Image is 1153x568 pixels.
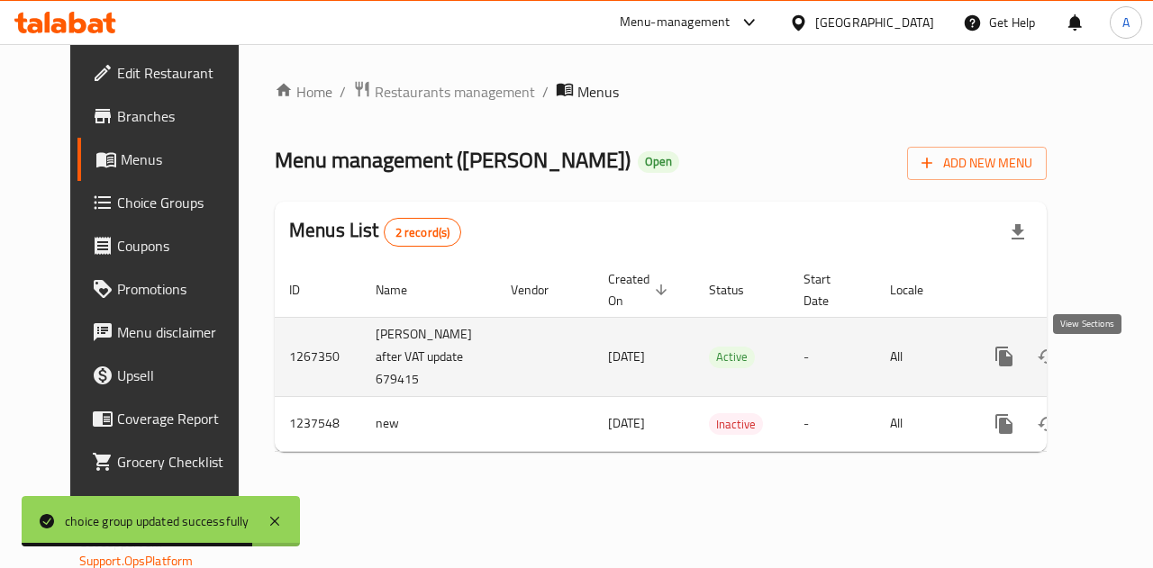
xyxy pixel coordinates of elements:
span: Vendor [511,279,572,301]
span: Restaurants management [375,81,535,103]
a: Home [275,81,332,103]
div: Inactive [709,413,763,435]
td: 1267350 [275,317,361,396]
td: new [361,396,496,451]
span: [DATE] [608,345,645,368]
span: Upsell [117,365,249,386]
span: Menus [577,81,619,103]
td: All [876,396,968,451]
span: Add New Menu [921,152,1032,175]
a: Promotions [77,267,263,311]
td: - [789,396,876,451]
div: Open [638,151,679,173]
a: Grocery Checklist [77,440,263,483]
span: Menu management ( [PERSON_NAME] ) [275,140,631,180]
span: A [1122,13,1130,32]
a: Branches [77,95,263,138]
div: Export file [996,211,1040,254]
button: Add New Menu [907,147,1047,180]
a: Menus [77,138,263,181]
span: Status [709,279,767,301]
td: 1237548 [275,396,361,451]
span: Active [709,347,755,367]
span: Start Date [803,268,854,311]
a: Restaurants management [353,80,535,104]
span: Edit Restaurant [117,62,249,84]
a: Coupons [77,224,263,267]
li: / [542,81,549,103]
div: Menu-management [620,12,731,33]
span: Coupons [117,235,249,257]
a: Coverage Report [77,397,263,440]
a: Menu disclaimer [77,311,263,354]
td: All [876,317,968,396]
span: Coverage Report [117,408,249,429]
span: Open [638,154,679,169]
span: ID [289,279,323,301]
h2: Menus List [289,217,461,247]
span: Inactive [709,414,763,435]
span: Branches [117,105,249,127]
span: Menu disclaimer [117,321,249,343]
a: Edit Restaurant [77,51,263,95]
div: Total records count [384,218,462,247]
span: Created On [608,268,673,311]
button: Change Status [1026,402,1069,446]
nav: breadcrumb [275,80,1047,104]
div: [GEOGRAPHIC_DATA] [815,13,934,32]
span: Choice Groups [117,192,249,213]
td: [PERSON_NAME] after VAT update 679415 [361,317,496,396]
a: Upsell [77,354,263,397]
a: Choice Groups [77,181,263,224]
span: Grocery Checklist [117,451,249,473]
li: / [340,81,346,103]
button: more [983,335,1026,378]
span: Name [376,279,431,301]
td: - [789,317,876,396]
div: choice group updated successfully [65,511,250,531]
span: Menus [121,149,249,170]
span: Locale [890,279,947,301]
span: 2 record(s) [385,224,461,241]
button: more [983,402,1026,446]
span: [DATE] [608,411,645,435]
span: Promotions [117,278,249,300]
